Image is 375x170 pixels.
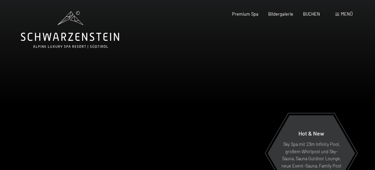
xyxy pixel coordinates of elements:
[298,130,324,137] span: Hot & New
[232,11,258,17] a: Premium Spa
[341,11,353,17] span: Menü
[268,11,293,17] a: Bildergalerie
[303,11,320,17] a: BUCHEN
